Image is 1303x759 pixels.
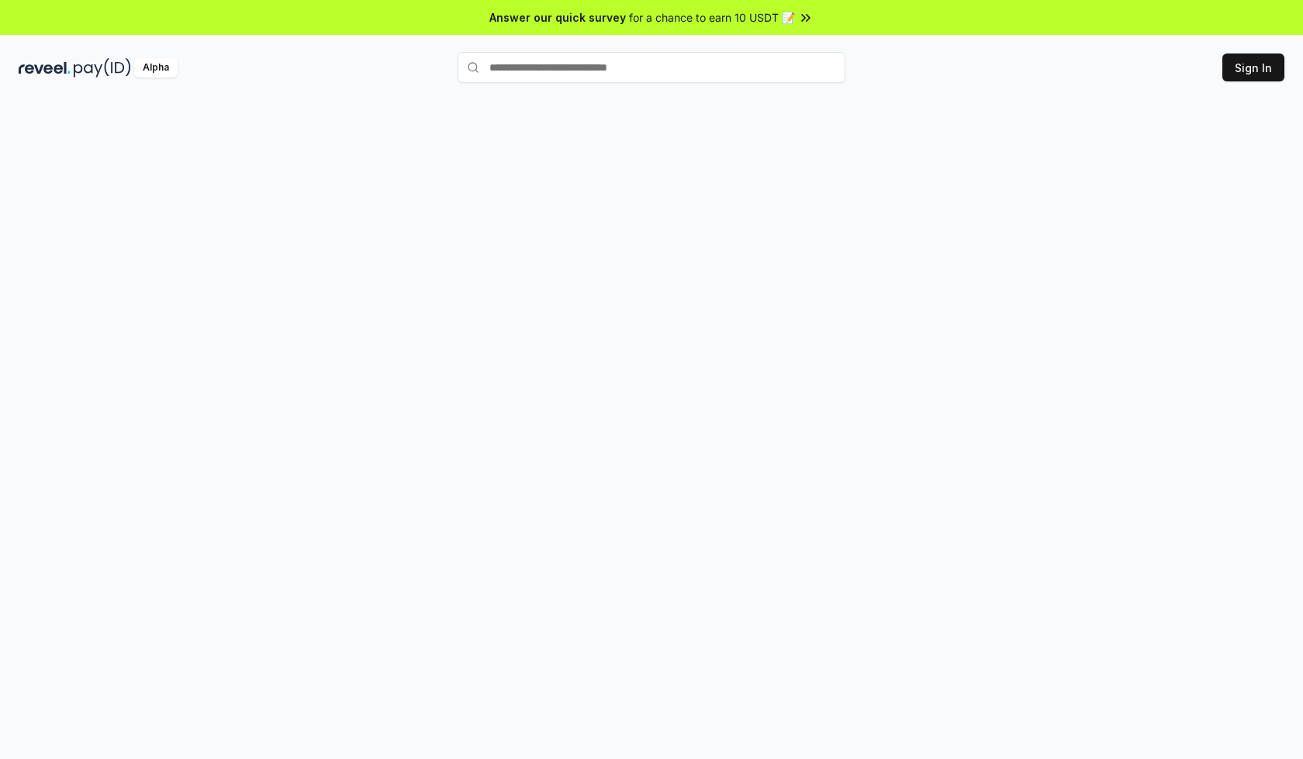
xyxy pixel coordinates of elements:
[74,58,131,78] img: pay_id
[629,9,795,26] span: for a chance to earn 10 USDT 📝
[19,58,71,78] img: reveel_dark
[1222,53,1284,81] button: Sign In
[489,9,626,26] span: Answer our quick survey
[134,58,178,78] div: Alpha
